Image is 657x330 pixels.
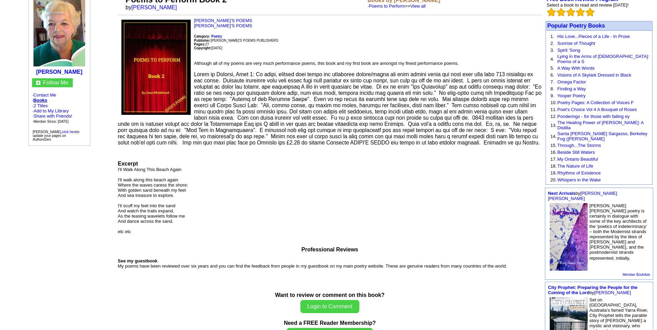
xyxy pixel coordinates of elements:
[550,150,557,155] font: 16.
[194,39,211,42] b: Publisher:
[194,39,279,42] font: [PERSON_NAME]'S POEMS PUBLISHERS
[557,114,630,119] a: Ponderings - for those with failing ey
[121,20,191,115] img: 60104.jpg
[550,177,557,182] font: 20.
[194,34,210,38] b: Category:
[594,290,631,295] a: [PERSON_NAME]
[550,34,554,39] font: 1.
[547,8,556,17] img: bigemptystars.png
[557,48,580,53] a: Spirit 'Song
[43,80,68,86] a: Follow Me
[550,134,557,139] font: 14.
[557,143,601,148] a: Through...The Storms
[368,3,426,9] font: · >>
[36,81,40,85] img: gc.jpg
[557,100,634,105] a: Poetry Pages: A Collection of Voices F
[566,8,575,17] img: bigemptystars.png
[550,66,554,71] font: 5.
[275,292,385,298] b: Want to review or comment on this book?
[33,103,48,108] a: 2 Titles
[557,93,586,98] a: Yooper Poetry
[550,170,557,176] font: 19.
[548,191,617,201] a: [PERSON_NAME] [PERSON_NAME]
[557,157,598,162] a: My Ontario Beautiful
[32,108,72,124] font: · · ·
[118,161,138,167] font: Excerpt
[194,18,252,23] a: [PERSON_NAME]'S POEMS
[548,191,617,201] font: by
[118,167,188,234] font: I'll Walk Along This Beach Again I'll walk along this beach again Where the waves caress the shor...
[557,86,586,91] a: Finding a Way
[550,203,588,271] img: 75670.jpg
[118,263,507,269] font: My poems have been reviewed over six years and you can find the feedback from people in my guestb...
[32,103,72,124] font: ·
[557,120,644,130] a: The Healing Power of [PERSON_NAME]: A Distilla
[33,92,56,98] a: Contact Me
[557,163,593,169] a: The Nature of Life
[126,4,181,10] font: by
[33,120,69,123] font: Member Since: [DATE]
[33,108,69,113] a: Add to My Library
[557,34,630,39] a: His Love...Pieces of a Life - In Prose
[118,71,542,146] span: Lorem ip Dolorsi, Amet 1: Co adipi, elitsed doei tempo inc utlaboree dolore/magna ali enim admini...
[576,8,585,17] img: bigemptystars.png
[547,2,629,8] font: Select a book to read and review [DATE]!
[550,100,557,105] font: 10.
[557,107,637,112] a: Poet’s Choice Vol 4 A Bouquet of Roses
[194,42,209,46] font: 27
[301,247,358,252] font: Professional Reviews
[557,170,601,176] a: Rhythms of Existence
[32,92,87,124] font: · ·
[194,23,252,28] a: [PERSON_NAME]'S POEMS
[211,46,222,50] font: [DATE]
[369,3,405,9] a: Poems to Perform
[550,143,557,148] font: 15.
[550,41,554,46] font: 2.
[557,66,595,71] a: A Way With Words
[33,113,72,119] a: Share with Friends!
[550,86,554,91] font: 8.
[550,79,554,84] font: 7.
[550,48,554,53] font: 3.
[36,69,82,75] a: [PERSON_NAME]
[550,93,554,98] font: 9.
[211,33,222,39] a: Poetry
[557,54,649,64] a: Lying in the Arms of [DEMOGRAPHIC_DATA]: Poems of a S
[118,258,158,263] b: See my guestbook
[131,4,177,10] a: [PERSON_NAME]
[211,34,222,38] b: Poetry
[33,130,80,141] font: [PERSON_NAME], to update your pages on AuthorsDen.
[589,203,647,261] font: [PERSON_NAME] [PERSON_NAME] poetry is certainly in dialogue with some of the key architects of th...
[548,285,637,295] font: by
[33,98,47,103] a: Books
[548,285,637,295] a: City Prophet: Preparing the People for the Coming of the Lord
[410,3,426,9] a: View all
[586,8,595,17] img: bigemptystars.png
[550,157,557,162] font: 17.
[550,107,557,112] font: 11.
[194,46,212,50] font: Copyright:
[550,72,554,78] font: 6.
[557,8,566,17] img: bigemptystars.png
[557,150,595,155] a: Beside Still Waters
[550,123,557,128] font: 13.
[194,42,206,46] b: Pages:
[557,72,631,78] a: Visions of A Skylark Dressed in Black
[550,163,557,169] font: 18.
[557,79,586,84] a: Omega Factor
[550,57,554,62] font: 4.
[557,131,647,141] a: Santa [PERSON_NAME] Sargasso, Berkeley Fog ([PERSON_NAME]
[62,130,77,134] a: click here
[548,191,576,196] a: Next Arrivals
[194,61,459,66] font: Although all of my poems are very much performance poems, this book and my first book are amongst...
[300,300,359,313] button: Login to Comment
[284,320,376,326] b: Need a FREE Reader Membership?
[623,273,650,277] a: Member BookAds
[557,177,601,182] a: Whispers in the Wake
[547,23,605,29] a: Popular Poetry Books
[557,41,595,46] a: Sunrise of Thought
[300,304,359,309] a: Login to Comment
